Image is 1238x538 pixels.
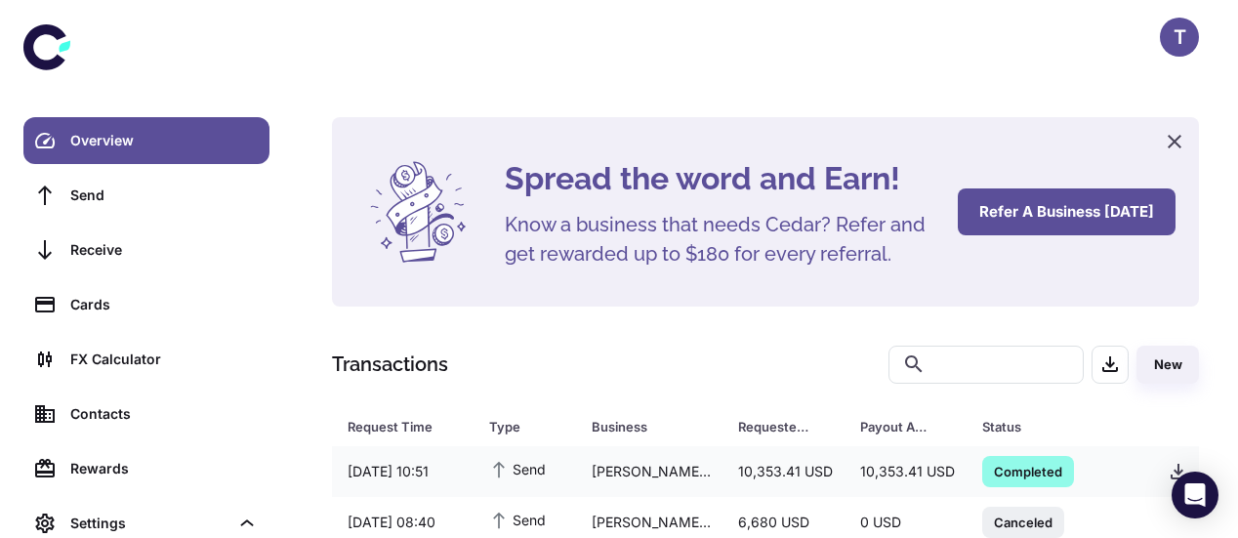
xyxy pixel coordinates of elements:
div: [DATE] 10:51 [332,453,474,490]
a: Send [23,172,269,219]
div: Request Time [348,413,440,440]
h1: Transactions [332,350,448,379]
button: T [1160,18,1199,57]
h5: Know a business that needs Cedar? Refer and get rewarded up to $180 for every referral. [505,210,934,269]
div: Contacts [70,403,258,425]
div: [PERSON_NAME] ELEVATORS [576,453,722,490]
span: Payout Amount [860,413,959,440]
span: Status [982,413,1130,440]
a: Rewards [23,445,269,492]
a: Contacts [23,391,269,437]
div: Send [70,185,258,206]
div: Status [982,413,1104,440]
a: Receive [23,227,269,273]
button: Refer a business [DATE] [958,188,1176,235]
div: Cards [70,294,258,315]
span: Request Time [348,413,466,440]
a: FX Calculator [23,336,269,383]
span: Requested Amount [738,413,837,440]
a: Overview [23,117,269,164]
a: Cards [23,281,269,328]
span: Send [489,458,546,479]
div: Type [489,413,543,440]
div: 10,353.41 USD [722,453,845,490]
div: 10,353.41 USD [845,453,967,490]
div: Rewards [70,458,258,479]
span: Canceled [982,512,1064,531]
div: FX Calculator [70,349,258,370]
h4: Spread the word and Earn! [505,155,934,202]
button: New [1136,346,1199,384]
span: Type [489,413,568,440]
div: Requested Amount [738,413,811,440]
div: Open Intercom Messenger [1172,472,1218,518]
div: Payout Amount [860,413,933,440]
div: Settings [70,513,228,534]
div: Receive [70,239,258,261]
span: Completed [982,461,1074,480]
div: Overview [70,130,258,151]
span: Send [489,509,546,530]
